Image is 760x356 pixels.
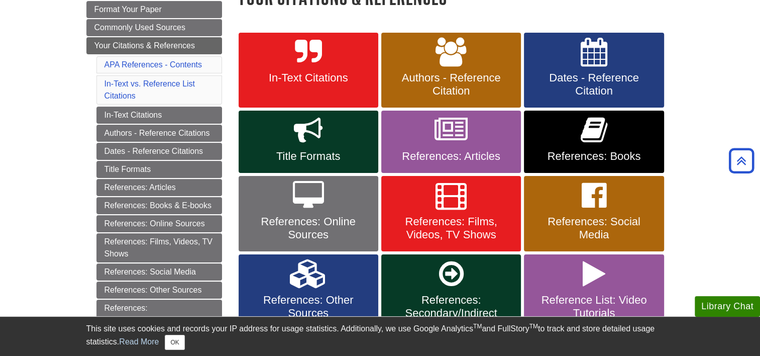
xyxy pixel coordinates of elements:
[524,176,664,251] a: References: Social Media
[246,150,371,163] span: Title Formats
[524,111,664,173] a: References: Books
[96,233,222,262] a: References: Films, Videos, TV Shows
[529,323,538,330] sup: TM
[239,176,378,251] a: References: Online Sources
[86,19,222,36] a: Commonly Used Sources
[531,71,656,98] span: Dates - Reference Citation
[86,323,674,350] div: This site uses cookies and records your IP address for usage statistics. Additionally, we use Goo...
[381,111,521,173] a: References: Articles
[381,254,521,343] a: References: Secondary/Indirect Sources
[531,150,656,163] span: References: Books
[104,60,202,69] a: APA References - Contents
[389,215,513,241] span: References: Films, Videos, TV Shows
[389,71,513,98] span: Authors - Reference Citation
[96,143,222,160] a: Dates - Reference Citations
[96,282,222,299] a: References: Other Sources
[389,294,513,333] span: References: Secondary/Indirect Sources
[246,71,371,84] span: In-Text Citations
[239,33,378,108] a: In-Text Citations
[96,107,222,124] a: In-Text Citations
[239,111,378,173] a: Title Formats
[96,263,222,281] a: References: Social Media
[165,335,184,350] button: Close
[389,150,513,163] span: References: Articles
[381,176,521,251] a: References: Films, Videos, TV Shows
[725,154,757,167] a: Back to Top
[96,215,222,232] a: References: Online Sources
[246,215,371,241] span: References: Online Sources
[246,294,371,320] span: References: Other Sources
[96,300,222,329] a: References: Secondary/Indirect Sources
[96,161,222,178] a: Title Formats
[96,125,222,142] a: Authors - Reference Citations
[96,179,222,196] a: References: Articles
[524,33,664,108] a: Dates - Reference Citation
[94,23,185,32] span: Commonly Used Sources
[119,337,159,346] a: Read More
[239,254,378,343] a: References: Other Sources
[86,1,222,18] a: Format Your Paper
[104,79,195,100] a: In-Text vs. Reference List Citations
[86,37,222,54] a: Your Citations & References
[473,323,482,330] sup: TM
[531,215,656,241] span: References: Social Media
[531,294,656,320] span: Reference List: Video Tutorials
[381,33,521,108] a: Authors - Reference Citation
[94,5,162,14] span: Format Your Paper
[695,296,760,317] button: Library Chat
[96,197,222,214] a: References: Books & E-books
[94,41,195,50] span: Your Citations & References
[524,254,664,343] a: Reference List: Video Tutorials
